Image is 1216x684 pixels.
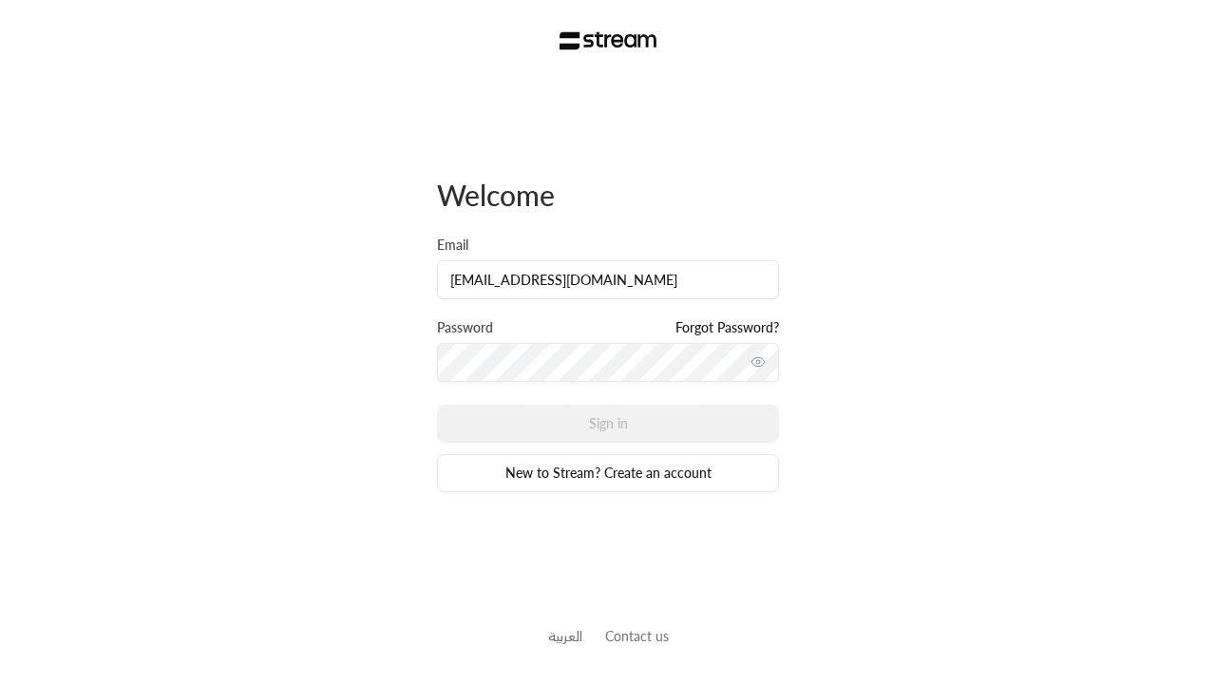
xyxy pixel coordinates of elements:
[560,31,657,50] img: Stream Logo
[675,318,779,337] a: Forgot Password?
[437,236,468,255] label: Email
[437,454,779,492] a: New to Stream? Create an account
[437,318,493,337] label: Password
[437,178,555,212] span: Welcome
[605,626,669,646] button: Contact us
[605,628,669,644] a: Contact us
[743,347,773,377] button: toggle password visibility
[548,618,582,654] a: العربية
